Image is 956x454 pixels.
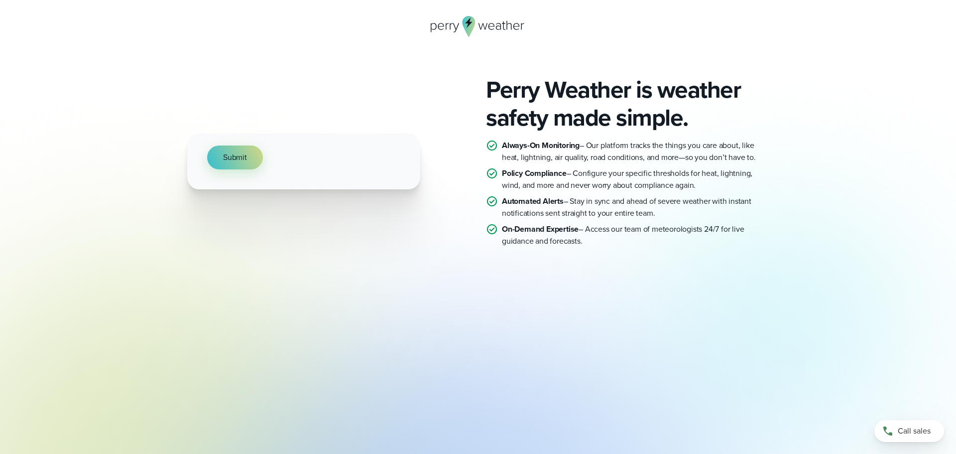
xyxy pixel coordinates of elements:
span: Call sales [898,425,931,437]
a: Call sales [874,420,944,442]
strong: On-Demand Expertise [502,223,579,235]
h2: Perry Weather is weather safety made simple. [486,76,769,132]
span: Submit [223,151,247,163]
strong: Always-On Monitoring [502,140,580,151]
p: – Configure your specific thresholds for heat, lightning, wind, and more and never worry about co... [502,167,769,191]
p: – Access our team of meteorologists 24/7 for live guidance and forecasts. [502,223,769,247]
p: – Our platform tracks the things you care about, like heat, lightning, air quality, road conditio... [502,140,769,163]
strong: Policy Compliance [502,167,567,179]
strong: Automated Alerts [502,195,564,207]
p: – Stay in sync and ahead of severe weather with instant notifications sent straight to your entir... [502,195,769,219]
button: Submit [207,146,263,169]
